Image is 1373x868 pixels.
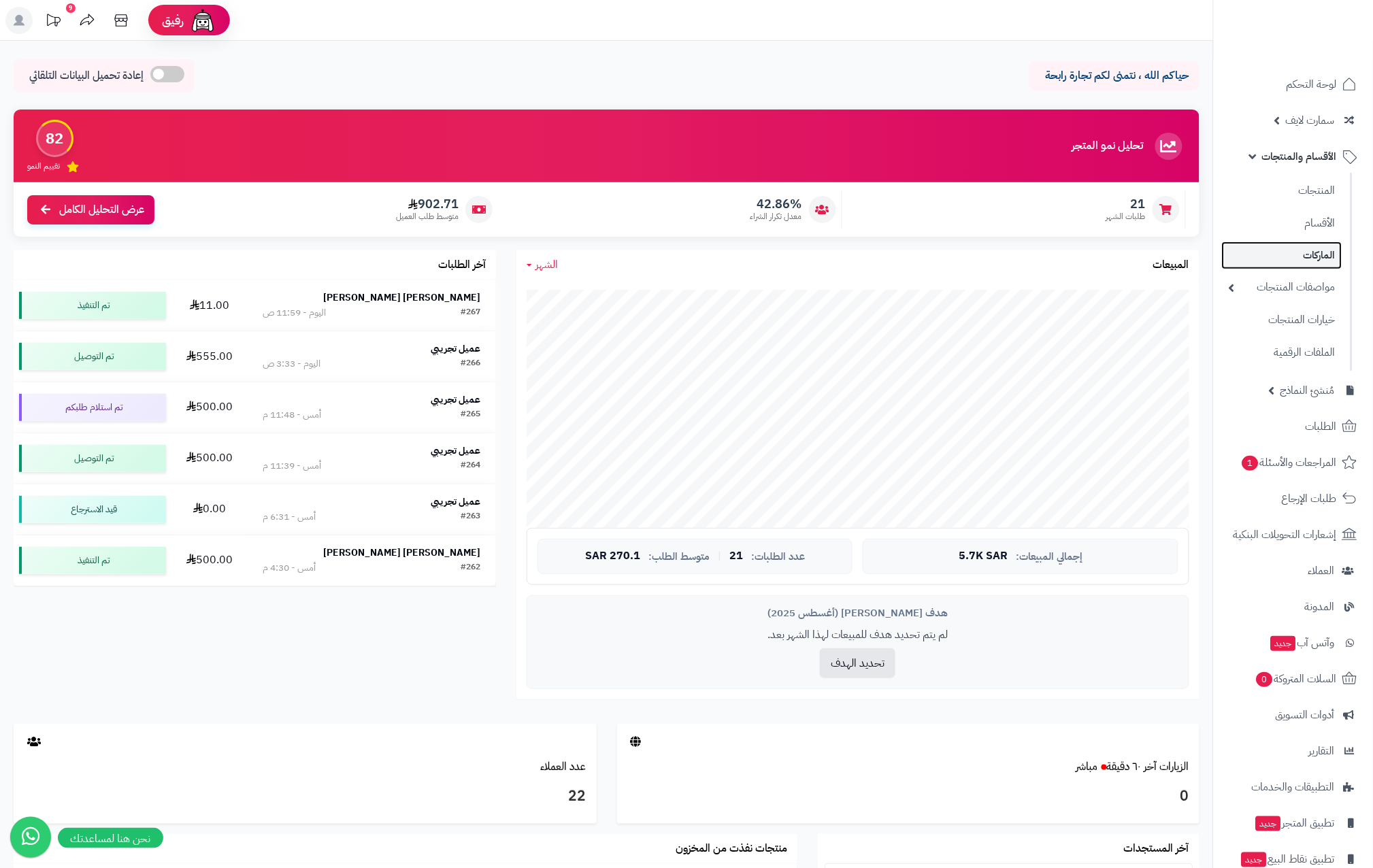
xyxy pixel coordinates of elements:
[1280,10,1360,39] img: logo-2.png
[323,290,480,305] strong: [PERSON_NAME] [PERSON_NAME]
[323,546,480,560] strong: [PERSON_NAME] [PERSON_NAME]
[627,785,1190,808] h3: 0
[1222,518,1365,551] a: إشعارات التحويلات البنكية
[171,280,247,331] td: 11.00
[431,495,480,509] strong: عميل تجريبي
[66,3,76,13] div: 9
[263,408,321,422] div: أمس - 11:48 م
[1305,597,1335,616] span: المدونة
[1076,758,1189,775] a: الزيارات آخر ٦٠ دقيقةمباشر
[171,535,247,586] td: 500.00
[19,547,166,574] div: تم التنفيذ
[263,561,316,575] div: أمس - 4:30 م
[1257,672,1273,687] span: 0
[1256,816,1281,831] span: جديد
[171,433,247,484] td: 500.00
[27,195,154,224] a: عرض التحليل الكامل
[541,758,586,775] a: عدد العملاء
[171,331,247,382] td: 555.00
[1252,778,1335,797] span: التطبيقات والخدمات
[1222,273,1342,302] a: مواصفات المنتجات
[527,257,559,273] a: الشهر
[585,550,640,563] span: 270.1 SAR
[1222,446,1365,479] a: المراجعات والأسئلة1
[1308,561,1335,580] span: العملاء
[1040,68,1189,84] p: حياكم الله ، نتمنى لكم تجارة رابحة
[162,12,184,29] span: رفيق
[461,459,480,473] div: #264
[461,306,480,320] div: #267
[1222,627,1365,659] a: وآتس آبجديد
[431,393,480,407] strong: عميل تجريبي
[438,259,486,271] h3: آخر الطلبات
[1309,741,1335,761] span: التقارير
[36,7,70,37] a: تحديثات المنصة
[1222,410,1365,443] a: الطلبات
[1242,456,1259,471] span: 1
[19,343,166,370] div: تم التوصيل
[1222,554,1365,587] a: العملاء
[1234,525,1337,544] span: إشعارات التحويلات البنكية
[1242,852,1267,867] span: جديد
[718,551,721,561] span: |
[1280,381,1335,400] span: مُنشئ النماذج
[750,211,802,222] span: معدل تكرار الشراء
[1222,209,1342,238] a: الأقسام
[171,484,247,535] td: 0.00
[396,197,459,212] span: 902.71
[1287,75,1337,94] span: لوحة التحكم
[171,382,247,433] td: 500.00
[461,510,480,524] div: #263
[729,550,743,563] span: 21
[396,211,459,222] span: متوسط طلب العميل
[1262,147,1337,166] span: الأقسام والمنتجات
[676,843,787,855] h3: منتجات نفذت من المخزون
[59,202,144,218] span: عرض التحليل الكامل
[1270,633,1335,652] span: وآتس آب
[1106,197,1146,212] span: 21
[959,550,1008,563] span: 5.7K SAR
[1222,305,1342,335] a: خيارات المنتجات
[1306,417,1337,436] span: الطلبات
[461,561,480,575] div: #262
[1222,338,1342,367] a: الملفات الرقمية
[263,510,316,524] div: أمس - 6:31 م
[263,357,320,371] div: اليوم - 3:33 ص
[648,551,710,563] span: متوسط الطلب:
[24,785,586,808] h3: 22
[537,627,1178,643] p: لم يتم تحديد هدف للمبيعات لهذا الشهر بعد.
[1222,241,1342,269] a: الماركات
[1222,68,1365,101] a: لوحة التحكم
[29,68,144,84] span: إعادة تحميل البيانات التلقائي
[19,292,166,319] div: تم التنفيذ
[1124,843,1189,855] h3: آخر المستجدات
[1222,176,1342,205] a: المنتجات
[1255,669,1337,688] span: السلات المتروكة
[1286,111,1335,130] span: سمارت لايف
[19,445,166,472] div: تم التوصيل
[1153,259,1189,271] h3: المبيعات
[263,306,326,320] div: اليوم - 11:59 ص
[1222,771,1365,803] a: التطبيقات والخدمات
[431,341,480,356] strong: عميل تجريبي
[1276,705,1335,724] span: أدوات التسويق
[1222,482,1365,515] a: طلبات الإرجاع
[1076,758,1098,775] small: مباشر
[1282,489,1337,508] span: طلبات الإرجاع
[1106,211,1146,222] span: طلبات الشهر
[751,551,805,563] span: عدد الطلبات:
[19,394,166,421] div: تم استلام طلبكم
[461,357,480,371] div: #266
[189,7,216,34] img: ai-face.png
[536,256,559,273] span: الشهر
[461,408,480,422] div: #265
[1072,140,1144,152] h3: تحليل نمو المتجر
[27,161,60,172] span: تقييم النمو
[19,496,166,523] div: قيد الاسترجاع
[1016,551,1082,563] span: إجمالي المبيعات:
[1255,814,1335,833] span: تطبيق المتجر
[1222,590,1365,623] a: المدونة
[1222,807,1365,839] a: تطبيق المتجرجديد
[263,459,321,473] div: أمس - 11:39 م
[1222,699,1365,731] a: أدوات التسويق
